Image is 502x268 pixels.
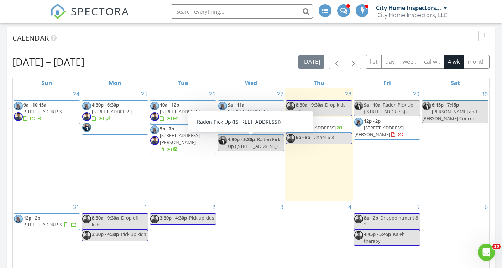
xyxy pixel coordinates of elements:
[217,88,285,201] td: Go to August 27, 2025
[296,118,313,124] span: 12p - 1p
[312,134,334,140] span: Dinner 6-8
[354,124,404,138] span: [STREET_ADDRESS][PERSON_NAME]
[218,100,284,135] a: 9a - 11a [STREET_ADDRESS]
[377,11,447,19] div: City Home Inspectors, LLC
[23,215,77,228] a: 12p - 2p [STREET_ADDRESS]
[92,108,132,115] span: [STREET_ADDRESS]
[432,102,459,108] span: 6:15p - 7:15p
[160,102,200,122] a: 10a - 12p [STREET_ADDRESS]
[92,102,132,122] a: 4:30p - 6:30p [STREET_ADDRESS]
[480,88,489,100] a: Go to August 30, 2025
[72,88,81,100] a: Go to August 24, 2025
[82,100,148,135] a: 4:30p - 6:30p [STREET_ADDRESS]
[14,112,23,121] img: 219225159_1689895537887767_8619144168688409514_n.jpg
[296,124,336,131] span: [STREET_ADDRESS]
[160,125,174,132] span: 5p - 7p
[81,88,149,201] td: Go to August 25, 2025
[478,244,495,261] iframe: Intercom live chat
[420,55,444,69] button: cal wk
[218,136,227,145] img: screenshot_20220414173626_facebook.jpg
[14,215,23,223] img: 20220404_11.06.32.jpg
[354,215,363,223] img: 219225159_1689895537887767_8619144168688409514_n.jpg
[244,78,258,88] a: Wednesday
[296,102,345,115] span: Drop kids off
[150,112,159,121] img: 219225159_1689895537887767_8619144168688409514_n.jpg
[286,102,295,110] img: 219225159_1689895537887767_8619144168688409514_n.jpg
[218,112,227,121] img: screenshot_20220414173626_facebook.jpg
[286,117,352,133] a: 12p - 1p [STREET_ADDRESS]
[92,102,119,108] span: 4:30p - 6:30p
[176,78,189,88] a: Tuesday
[412,88,421,100] a: Go to August 29, 2025
[296,118,342,131] a: 12p - 1p [STREET_ADDRESS]
[422,108,477,122] span: [PERSON_NAME] and [PERSON_NAME] Concert
[23,215,40,221] span: 12p - 2p
[364,102,381,108] span: 9a - 10a
[150,215,159,223] img: 219225159_1689895537887767_8619144168688409514_n.jpg
[276,88,285,100] a: Go to August 27, 2025
[211,201,217,213] a: Go to September 2, 2025
[366,55,382,69] button: list
[421,88,489,201] td: Go to August 30, 2025
[422,102,431,110] img: screenshot_20220414173626_facebook.jpg
[208,88,217,100] a: Go to August 26, 2025
[71,4,129,19] span: SPECTORA
[160,102,179,108] span: 10a - 12p
[399,55,420,69] button: week
[354,102,363,110] img: screenshot_20220414173626_facebook.jpg
[298,55,324,69] button: [DATE]
[160,132,200,145] span: [STREET_ADDRESS][PERSON_NAME]
[415,201,421,213] a: Go to September 5, 2025
[150,102,159,110] img: 20220404_11.06.32.jpg
[347,201,353,213] a: Go to September 4, 2025
[376,4,442,11] div: City Home Inspectors by [PERSON_NAME]
[354,231,363,240] img: 219225159_1689895537887767_8619144168688409514_n.jpg
[218,102,227,110] img: 20220404_11.06.32.jpg
[72,201,81,213] a: Go to August 31, 2025
[382,78,392,88] a: Friday
[345,55,362,69] button: Next
[344,88,353,100] a: Go to August 28, 2025
[14,100,80,124] a: 9a - 10:15a [STREET_ADDRESS]
[82,215,91,223] img: 219225159_1689895537887767_8619144168688409514_n.jpg
[286,118,295,127] img: 20220404_11.06.32.jpg
[463,55,490,69] button: month
[150,136,159,145] img: 219225159_1689895537887767_8619144168688409514_n.jpg
[14,213,80,230] a: 12p - 2p [STREET_ADDRESS]
[50,4,66,19] img: The Best Home Inspection Software - Spectora
[150,124,216,154] a: 5p - 7p [STREET_ADDRESS][PERSON_NAME]
[140,88,149,100] a: Go to August 25, 2025
[285,88,353,201] td: Go to August 28, 2025
[12,33,49,43] span: Calendar
[364,102,413,115] span: Radon Pick Up ([STREET_ADDRESS])
[107,78,123,88] a: Monday
[228,102,268,122] a: 9a - 11a [STREET_ADDRESS]
[143,201,149,213] a: Go to September 1, 2025
[353,88,421,201] td: Go to August 29, 2025
[82,112,91,121] img: 219225159_1689895537887767_8619144168688409514_n.jpg
[150,125,159,134] img: 20220404_11.06.32.jpg
[23,221,63,228] span: [STREET_ADDRESS]
[364,215,419,228] span: Dr appointment 8-2
[50,10,129,25] a: SPECTORA
[312,78,326,88] a: Thursday
[279,201,285,213] a: Go to September 3, 2025
[14,102,23,110] img: 20220404_11.06.32.jpg
[121,231,146,237] span: Pick up kids
[381,55,399,69] button: day
[13,88,81,201] td: Go to August 24, 2025
[354,118,363,127] img: 20220404_11.06.32.jpg
[354,118,404,138] a: 12p - 2p [STREET_ADDRESS][PERSON_NAME]
[329,55,345,69] button: Previous
[228,102,245,108] span: 9a - 11a
[483,201,489,213] a: Go to September 6, 2025
[12,55,84,69] h2: [DATE] – [DATE]
[150,100,216,124] a: 10a - 12p [STREET_ADDRESS]
[449,78,461,88] a: Saturday
[82,231,91,240] img: 219225159_1689895537887767_8619144168688409514_n.jpg
[492,244,501,249] span: 10
[364,215,378,221] span: 8a - 2p
[364,231,405,244] span: Kaleb therapy
[160,125,200,153] a: 5p - 7p [STREET_ADDRESS][PERSON_NAME]
[218,123,227,132] img: 219225159_1689895537887767_8619144168688409514_n.jpg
